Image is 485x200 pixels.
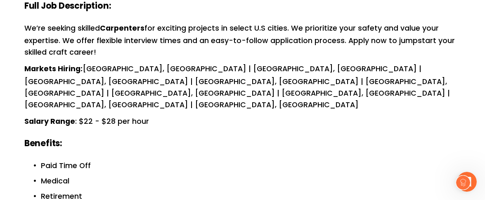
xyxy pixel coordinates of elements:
p: Paid Time Off [41,160,461,171]
img: svg+xml;base64,PHN2ZyB3aWR0aD0iMzQiIGhlaWdodD0iMzQiIHZpZXdCb3g9IjAgMCAzNCAzNCIgZmlsbD0ibm9uZSIgeG... [456,176,470,190]
p: We’re seeking skilled for exciting projects in select U.S cities. We prioritize your safety and v... [24,22,461,58]
strong: Salary Range [24,116,75,128]
p: Medical [41,175,461,187]
p: [GEOGRAPHIC_DATA], [GEOGRAPHIC_DATA] | [GEOGRAPHIC_DATA], [GEOGRAPHIC_DATA] | [GEOGRAPHIC_DATA], ... [24,63,461,111]
strong: Carpenters [100,22,144,35]
strong: Benefits: [24,137,62,151]
strong: Markets Hiring: [24,63,83,76]
img: wKPpcpUaH5rGwAAAABJRU5ErkJggg== [456,176,470,190]
iframe: Intercom live chat [457,172,477,192]
p: : $22 - $28 per hour [24,116,461,128]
